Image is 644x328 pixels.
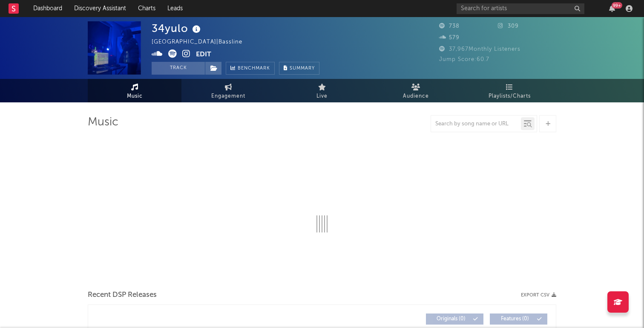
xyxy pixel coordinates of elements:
[521,293,556,298] button: Export CSV
[495,316,535,322] span: Features ( 0 )
[181,79,275,102] a: Engagement
[211,91,245,102] span: Engagement
[457,3,584,14] input: Search for artists
[463,79,556,102] a: Playlists/Charts
[439,46,520,52] span: 37,967 Monthly Listeners
[609,5,615,12] button: 99+
[290,66,315,71] span: Summary
[152,62,205,75] button: Track
[439,23,460,29] span: 738
[490,313,547,325] button: Features(0)
[279,62,319,75] button: Summary
[369,79,463,102] a: Audience
[196,49,211,60] button: Edit
[439,35,460,41] span: 579
[498,23,519,29] span: 309
[88,79,181,102] a: Music
[316,91,328,102] span: Live
[238,64,270,74] span: Benchmark
[152,37,252,47] div: [GEOGRAPHIC_DATA] | Bassline
[152,21,203,35] div: 34yulo
[489,91,531,102] span: Playlists/Charts
[612,2,622,9] div: 99 +
[426,313,483,325] button: Originals(0)
[439,57,489,62] span: Jump Score: 60.7
[226,62,275,75] a: Benchmark
[403,91,429,102] span: Audience
[88,290,157,300] span: Recent DSP Releases
[431,316,471,322] span: Originals ( 0 )
[127,91,143,102] span: Music
[275,79,369,102] a: Live
[431,121,521,128] input: Search by song name or URL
